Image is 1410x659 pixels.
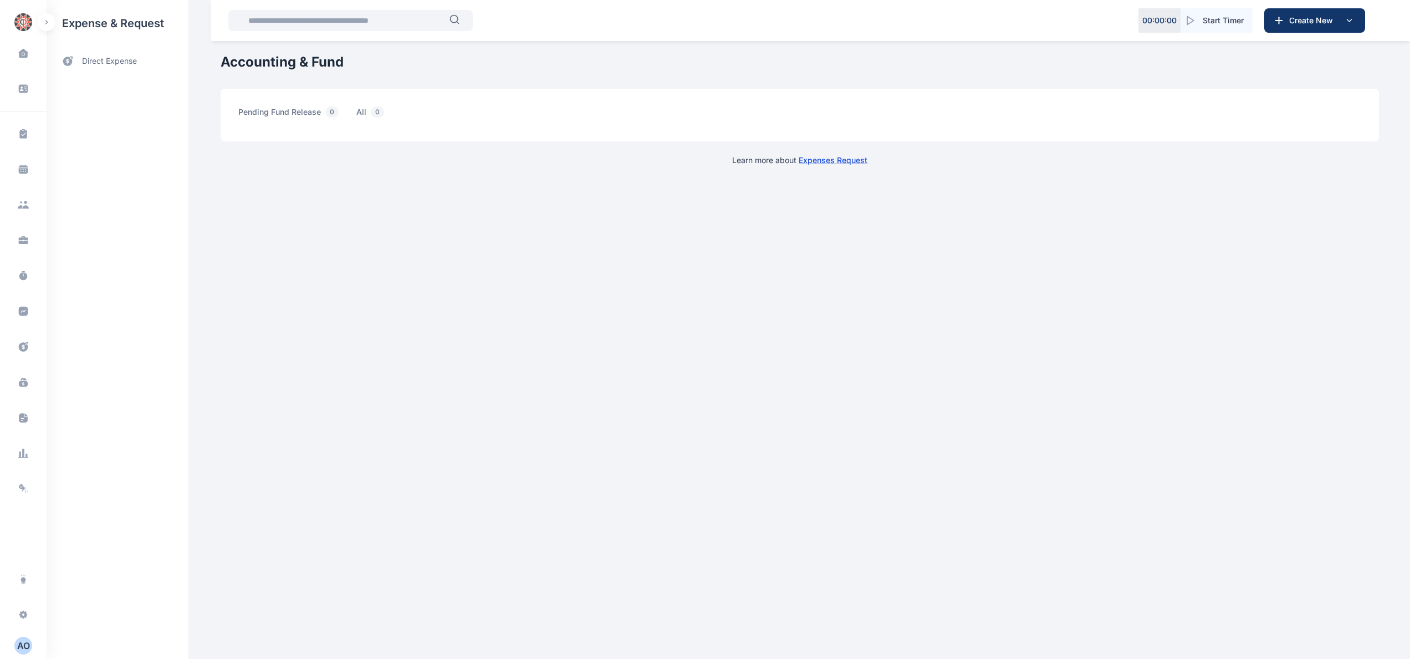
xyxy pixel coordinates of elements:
button: AO [7,637,40,655]
p: 00 : 00 : 00 [1142,15,1177,26]
span: pending fund release [238,107,343,124]
button: Start Timer [1181,8,1253,33]
a: all0 [356,107,402,124]
span: direct expense [82,55,137,67]
a: Expenses Request [799,155,867,165]
a: pending fund release0 [238,107,356,124]
span: Start Timer [1203,15,1244,26]
p: Learn more about [732,155,867,166]
button: Create New [1264,8,1365,33]
span: Create New [1285,15,1342,26]
div: A O [14,639,32,652]
span: all [356,107,389,124]
button: AO [14,637,32,655]
h1: Accounting & Fund [221,53,1379,71]
span: 0 [371,107,384,118]
span: 0 [325,107,339,118]
a: direct expense [47,47,188,76]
